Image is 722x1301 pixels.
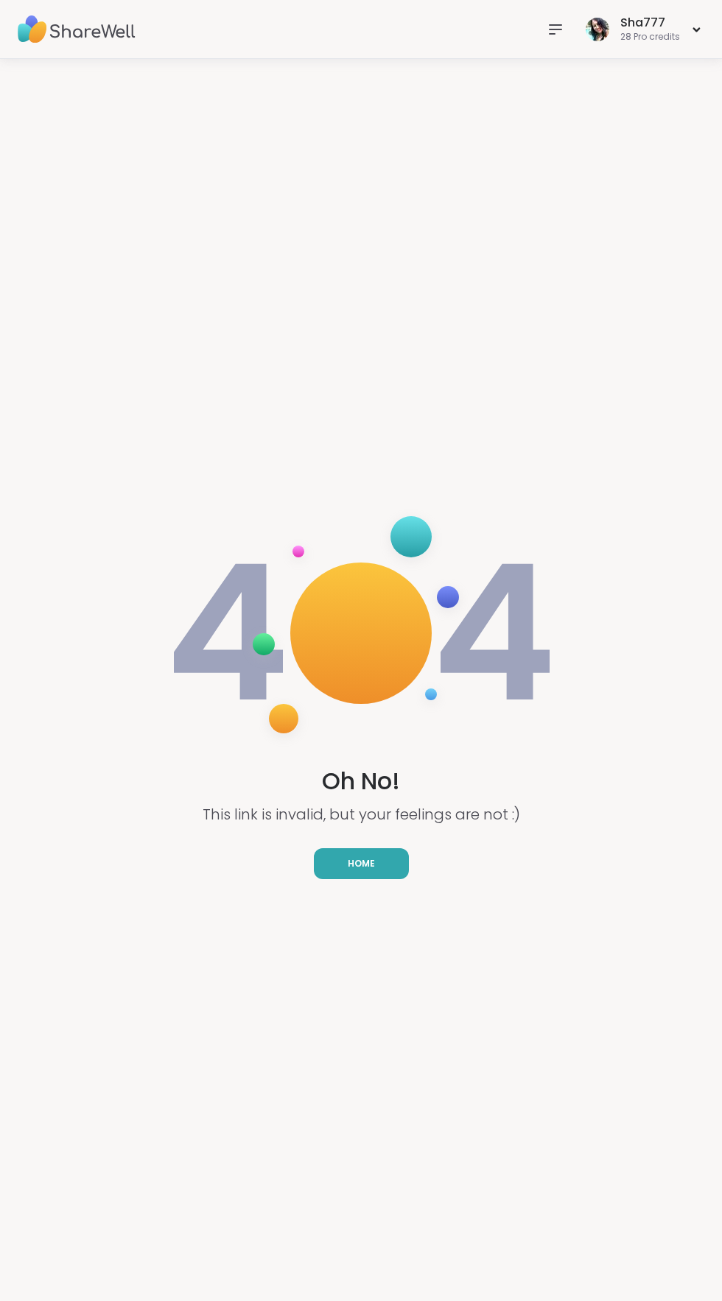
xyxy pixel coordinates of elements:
span: Home [348,857,375,870]
h1: Oh No! [322,765,400,798]
img: Sha777 [586,18,609,41]
img: 404 [165,501,557,765]
div: 28 Pro credits [620,31,680,43]
p: This link is invalid, but your feelings are not :) [203,804,520,825]
div: Sha777 [620,15,680,31]
img: ShareWell Nav Logo [18,4,136,55]
a: Home [314,848,409,879]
